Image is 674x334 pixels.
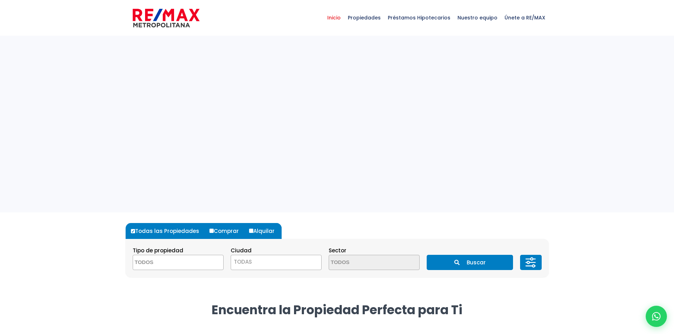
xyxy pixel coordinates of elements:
[231,247,252,254] span: Ciudad
[133,255,202,270] textarea: Search
[234,258,252,265] span: TODAS
[212,301,462,318] strong: Encuentra la Propiedad Perfecta para Ti
[133,7,200,29] img: remax-metropolitana-logo
[344,7,384,28] span: Propiedades
[231,255,322,270] span: TODAS
[329,247,346,254] span: Sector
[324,7,344,28] span: Inicio
[454,7,501,28] span: Nuestro equipo
[427,255,513,270] button: Buscar
[129,223,206,239] label: Todas las Propiedades
[249,229,253,233] input: Alquilar
[384,7,454,28] span: Préstamos Hipotecarios
[209,229,214,233] input: Comprar
[501,7,549,28] span: Únete a RE/MAX
[329,255,398,270] textarea: Search
[131,229,135,233] input: Todas las Propiedades
[231,257,321,267] span: TODAS
[208,223,246,239] label: Comprar
[247,223,282,239] label: Alquilar
[133,247,183,254] span: Tipo de propiedad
